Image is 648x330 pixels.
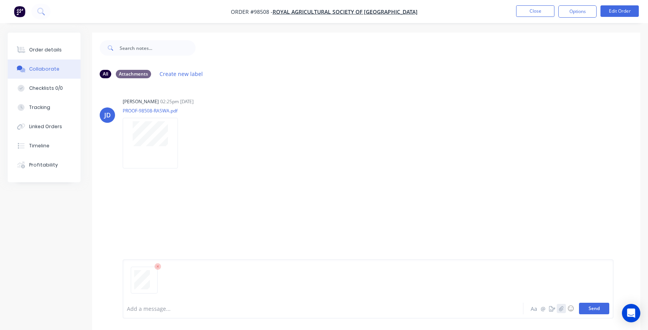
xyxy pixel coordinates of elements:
[516,5,554,17] button: Close
[14,6,25,17] img: Factory
[29,123,62,130] div: Linked Orders
[579,303,609,314] button: Send
[8,59,81,79] button: Collaborate
[29,66,59,73] div: Collaborate
[104,111,111,120] div: JD
[156,69,207,79] button: Create new label
[8,136,81,155] button: Timeline
[116,70,151,78] div: Attachments
[123,98,159,105] div: [PERSON_NAME]
[529,304,538,313] button: Aa
[622,304,640,322] div: Open Intercom Messenger
[273,8,418,15] a: Royal Agricultural Society of [GEOGRAPHIC_DATA]
[8,155,81,175] button: Profitability
[120,40,196,56] input: Search notes...
[29,162,58,168] div: Profitability
[8,98,81,117] button: Tracking
[160,98,194,105] div: 02:25pm [DATE]
[8,40,81,59] button: Order details
[8,117,81,136] button: Linked Orders
[29,104,50,111] div: Tracking
[29,46,62,53] div: Order details
[29,142,49,149] div: Timeline
[123,107,186,114] p: PROOF-98508-RASWA.pdf
[558,5,597,18] button: Options
[29,85,63,92] div: Checklists 0/0
[600,5,639,17] button: Edit Order
[566,304,575,313] button: ☺
[8,79,81,98] button: Checklists 0/0
[538,304,548,313] button: @
[100,70,111,78] div: All
[231,8,273,15] span: Order #98508 -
